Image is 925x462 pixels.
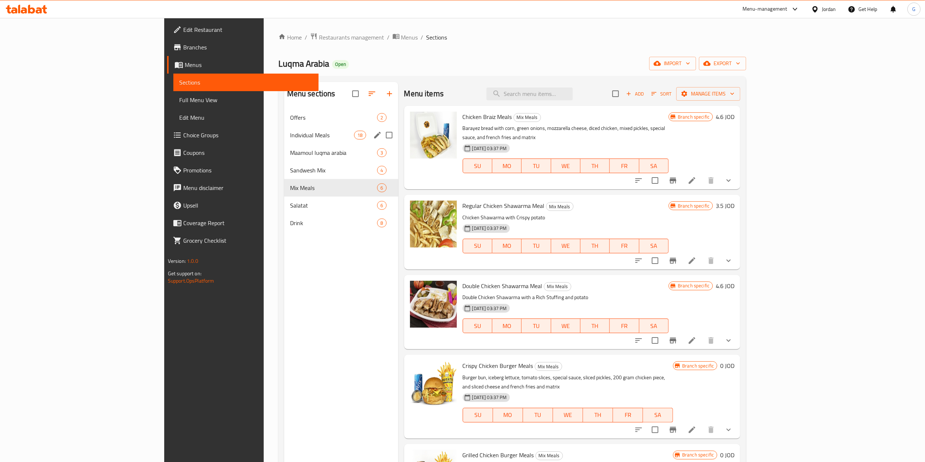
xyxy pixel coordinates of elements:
[168,256,186,266] span: Version:
[675,113,712,120] span: Branch specific
[167,161,319,179] a: Promotions
[463,159,492,173] button: SU
[535,451,563,460] div: Mix Meals
[535,362,562,371] div: Mix Meals
[183,183,313,192] span: Menu disclaimer
[284,106,398,235] nav: Menu sections
[720,421,737,439] button: show more
[580,318,610,333] button: TH
[310,33,384,42] a: Restaurants management
[463,450,534,461] span: Grilled Chicken Burger Meals
[332,61,349,67] span: Open
[354,132,365,139] span: 18
[523,408,553,422] button: TU
[183,43,313,52] span: Branches
[463,408,493,422] button: SU
[580,239,610,253] button: TH
[679,362,717,369] span: Branch specific
[724,176,733,185] svg: Show Choices
[284,161,398,179] div: Sandwesh Mix4
[664,332,682,349] button: Branch-specific-item
[742,5,787,14] div: Menu-management
[524,241,548,251] span: TU
[354,131,366,139] div: items
[466,410,490,420] span: SU
[290,219,377,227] span: Drink
[676,87,740,101] button: Manage items
[466,321,489,331] span: SU
[173,74,319,91] a: Sections
[551,318,580,333] button: WE
[469,394,510,401] span: [DATE] 03:37 PM
[675,282,712,289] span: Branch specific
[647,253,663,268] span: Select to update
[466,161,489,171] span: SU
[522,239,551,253] button: TU
[682,89,734,98] span: Manage items
[556,410,580,420] span: WE
[421,33,424,42] li: /
[642,161,666,171] span: SA
[720,332,737,349] button: show more
[290,166,377,175] span: Sandwesh Mix
[583,408,613,422] button: TH
[492,159,522,173] button: MO
[348,86,363,101] span: Select all sections
[284,197,398,214] div: Salatat6
[284,126,398,144] div: Individual Meals18edit
[377,201,386,210] div: items
[463,239,492,253] button: SU
[544,282,571,291] div: Mix Meals
[493,408,523,422] button: MO
[183,166,313,175] span: Promotions
[377,167,386,174] span: 4
[586,410,610,420] span: TH
[522,159,551,173] button: TU
[363,85,381,103] span: Sort sections
[495,321,519,331] span: MO
[524,321,548,331] span: TU
[463,360,533,371] span: Crispy Chicken Burger Meals
[290,148,377,157] span: Maamoul luqma arabia
[463,373,673,391] p: Burger bun, iceberg lettuce, tomato slices, special sauce, sliced pickles, 200 gram chicken piece...
[183,201,313,210] span: Upsell
[495,161,519,171] span: MO
[410,112,457,159] img: Chicken Braiz Meals
[426,33,447,42] span: Sections
[319,33,384,42] span: Restaurants management
[720,450,734,460] h6: 0 JOD
[546,202,573,211] span: Mix Meals
[278,55,329,72] span: Luqma Arabia
[463,293,669,302] p: Double Chicken Shawarma with a Rich Stuffing and potato
[290,131,354,139] span: Individual Meals
[377,148,386,157] div: items
[392,33,418,42] a: Menus
[284,109,398,126] div: Offers2
[610,318,639,333] button: FR
[179,78,313,87] span: Sections
[716,281,734,291] h6: 4.6 JOD
[616,410,640,420] span: FR
[278,33,747,42] nav: breadcrumb
[183,148,313,157] span: Coupons
[642,241,666,251] span: SA
[705,59,740,68] span: export
[643,408,673,422] button: SA
[167,144,319,161] a: Coupons
[183,219,313,227] span: Coverage Report
[642,321,666,331] span: SA
[724,425,733,434] svg: Show Choices
[492,239,522,253] button: MO
[377,149,386,156] span: 3
[377,202,386,209] span: 6
[284,144,398,161] div: Maamoul luqma arabia3
[647,88,676,100] span: Sort items
[650,88,673,100] button: Sort
[702,172,720,189] button: delete
[381,85,398,103] button: Add section
[664,421,682,439] button: Branch-specific-item
[583,241,607,251] span: TH
[410,201,457,247] img: Regular Chicken Shawarma Meal
[284,179,398,197] div: Mix Meals6
[639,318,669,333] button: SA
